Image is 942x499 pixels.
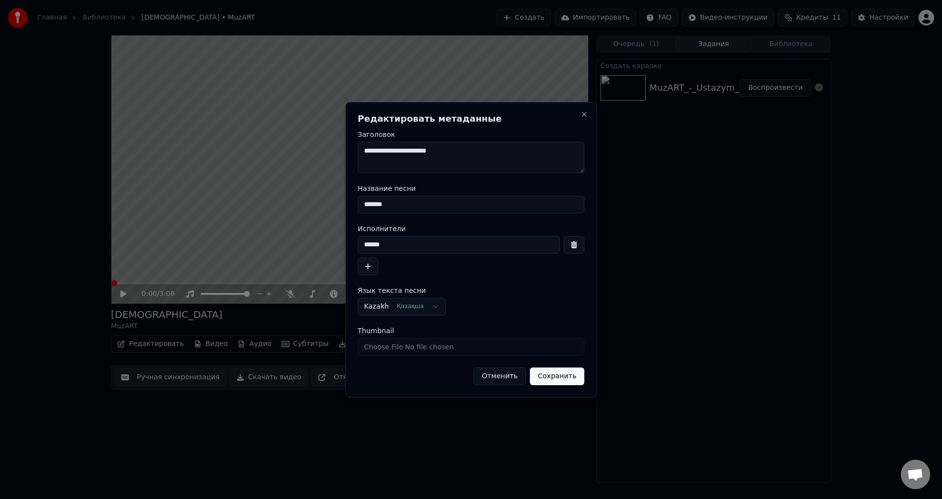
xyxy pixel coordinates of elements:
[358,225,584,232] label: Исполнители
[473,368,526,385] button: Отменить
[358,114,584,123] h2: Редактировать метаданные
[358,185,584,192] label: Название песни
[358,131,584,138] label: Заголовок
[358,327,394,334] span: Thumbnail
[358,287,426,294] span: Язык текста песни
[530,368,584,385] button: Сохранить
